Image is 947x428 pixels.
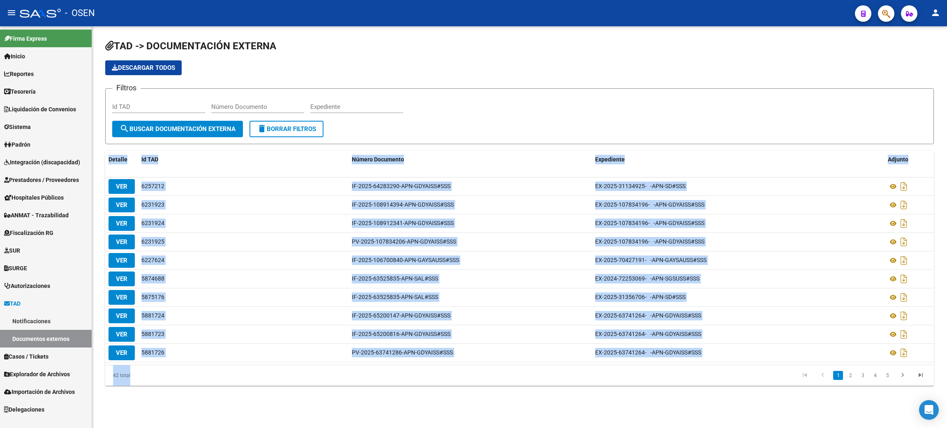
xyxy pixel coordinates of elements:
[595,257,707,263] span: EX-2025-70427191- -APN-GAYSAUSS#SSS
[595,312,701,319] span: EX-2025-63741264- -APN-GDYAISS#SSS
[141,183,164,189] span: 6257212
[869,368,881,382] li: page 4
[352,156,404,163] span: Número Documento
[352,183,450,189] span: IF-2025-64283290-APN-GDYAISS#SSS
[4,281,50,290] span: Autorizaciones
[898,235,909,249] i: Descargar documento
[138,151,349,168] datatable-header-cell: Id TAD
[257,124,267,133] mat-icon: delete
[141,238,164,245] span: 6231925
[109,345,135,360] button: VER
[595,238,704,245] span: EX-2025-107834196- -APN-GDYAISS#SSS
[4,299,21,308] span: TAD
[141,201,164,208] span: 6231923
[141,275,164,282] span: 5874688
[4,211,69,220] span: ANMAT - Trazabilidad
[141,294,164,300] span: 5875176
[105,365,270,386] div: 42 total
[4,175,79,184] span: Prestadores / Proveedores
[120,125,236,133] span: Buscar Documentación Externa
[4,352,49,361] span: Casos / Tickets
[595,294,686,300] span: EX-2025-31356706- -APN-SD#SSS
[120,124,129,133] mat-icon: search
[112,82,141,94] h3: Filtros
[257,125,316,133] span: Borrar Filtros
[882,371,892,380] a: 5
[595,275,700,282] span: EX-2024-72253069- -APN-SGSUSS#SSS
[595,183,686,189] span: EX-2025-31134925- -APN-SD#SSS
[352,294,438,300] span: IF-2025-63525835-APN-SAL#SSS
[141,331,164,337] span: 5881723
[898,254,909,267] i: Descargar documento
[898,198,909,212] i: Descargar documento
[105,60,182,75] app-download-masive: Descarga Masiva de Documentos Externos
[116,349,127,357] span: VER
[141,257,164,263] span: 6227624
[141,220,164,226] span: 6231924
[844,368,857,382] li: page 2
[109,290,135,305] button: VER
[112,121,243,137] button: Buscar Documentación Externa
[116,331,127,338] span: VER
[4,246,20,255] span: SUR
[116,220,127,227] span: VER
[116,238,127,246] span: VER
[885,151,934,168] datatable-header-cell: Adjunto
[352,331,450,337] span: IF-2025-65200816-APN-GDYAISS#SSS
[109,253,135,268] button: VER
[109,216,135,231] button: VER
[898,291,909,304] i: Descargar documento
[109,179,135,194] button: VER
[141,312,164,319] span: 5881724
[109,327,135,342] button: VER
[895,371,910,380] a: go to next page
[592,151,885,168] datatable-header-cell: Expediente
[4,405,44,414] span: Delegaciones
[116,294,127,301] span: VER
[116,201,127,209] span: VER
[595,331,701,337] span: EX-2025-63741264- -APN-GDYAISS#SSS
[65,4,95,22] span: - OSEN
[109,308,135,323] button: VER
[898,346,909,359] i: Descargar documento
[815,371,831,380] a: go to previous page
[4,105,76,114] span: Liquidación de Convenios
[4,122,31,131] span: Sistema
[352,257,459,263] span: IF-2025-106700840-APN-GAYSAUSS#SSS
[352,220,454,226] span: IF-2025-108912341-APN-GDYAISS#SSS
[105,60,182,75] button: Descargar todos
[898,328,909,341] i: Descargar documento
[105,40,276,52] span: TAD -> DOCUMENTACIÓN EXTERNA
[4,228,53,237] span: Fiscalización RG
[141,156,158,163] span: Id TAD
[4,370,70,379] span: Explorador de Archivos
[7,8,16,18] mat-icon: menu
[833,371,843,380] a: 1
[595,349,701,356] span: EX-2025-63741264- -APN-GDYAISS#SSS
[888,156,908,163] span: Adjunto
[595,201,704,208] span: EX-2025-107834196- -APN-GDYAISS#SSS
[4,140,30,149] span: Padrón
[116,312,127,320] span: VER
[898,217,909,230] i: Descargar documento
[4,34,47,43] span: Firma Express
[109,272,135,286] button: VER
[913,371,929,380] a: go to last page
[349,151,592,168] datatable-header-cell: Número Documento
[845,371,855,380] a: 2
[141,349,164,356] span: 5881726
[881,368,894,382] li: page 5
[4,193,64,202] span: Hospitales Públicos
[4,158,80,167] span: Integración (discapacidad)
[898,309,909,322] i: Descargar documento
[898,272,909,285] i: Descargar documento
[595,156,625,163] span: Expediente
[352,275,438,282] span: IF-2025-63525835-APN-SAL#SSS
[797,371,813,380] a: go to first page
[105,151,138,168] datatable-header-cell: Detalle
[595,220,704,226] span: EX-2025-107834196- -APN-GDYAISS#SSS
[4,87,36,96] span: Tesorería
[249,121,323,137] button: Borrar Filtros
[858,371,868,380] a: 3
[4,387,75,396] span: Importación de Archivos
